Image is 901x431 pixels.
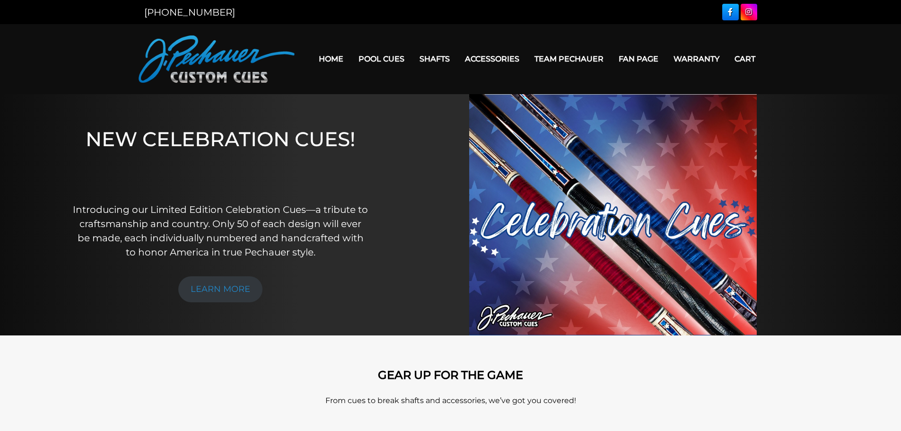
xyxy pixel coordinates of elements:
a: Home [311,47,351,71]
img: Pechauer Custom Cues [139,35,295,83]
a: Cart [727,47,763,71]
a: Accessories [457,47,527,71]
a: Warranty [666,47,727,71]
a: [PHONE_NUMBER] [144,7,235,18]
h1: NEW CELEBRATION CUES! [72,127,369,189]
a: Shafts [412,47,457,71]
strong: GEAR UP FOR THE GAME [378,368,523,382]
p: Introducing our Limited Edition Celebration Cues—a tribute to craftsmanship and country. Only 50 ... [72,202,369,259]
p: From cues to break shafts and accessories, we’ve got you covered! [181,395,720,406]
a: Fan Page [611,47,666,71]
a: Pool Cues [351,47,412,71]
a: Team Pechauer [527,47,611,71]
a: LEARN MORE [178,276,262,302]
